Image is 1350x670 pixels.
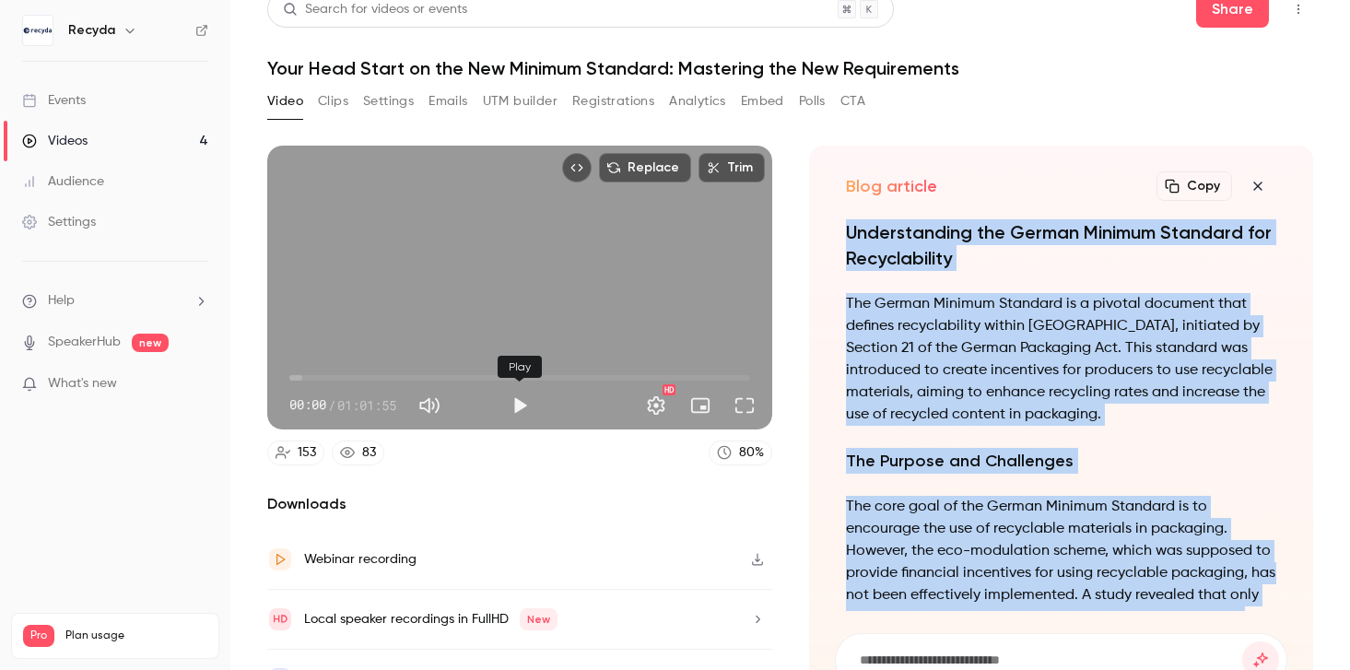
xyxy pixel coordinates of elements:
[337,395,396,415] span: 01:01:55
[267,493,772,515] h2: Downloads
[572,87,654,116] button: Registrations
[726,387,763,424] button: Full screen
[483,87,558,116] button: UTM builder
[498,356,542,378] div: Play
[362,443,376,463] div: 83
[65,629,207,643] span: Plan usage
[363,87,414,116] button: Settings
[22,213,96,231] div: Settings
[22,91,86,110] div: Events
[741,87,784,116] button: Embed
[23,625,54,647] span: Pro
[267,441,324,465] a: 153
[846,448,1277,474] h2: The Purpose and Challenges
[267,57,1313,79] h1: Your Head Start on the New Minimum Standard: Mastering the New Requirements
[22,291,208,311] li: help-dropdown-opener
[682,387,719,424] button: Turn on miniplayer
[289,395,326,415] span: 00:00
[1156,171,1232,201] button: Copy
[328,395,335,415] span: /
[846,175,937,197] h2: Blog article
[48,291,75,311] span: Help
[48,374,117,394] span: What's new
[501,387,538,424] button: Play
[304,608,558,630] div: Local speaker recordings in FullHD
[267,87,303,116] button: Video
[520,608,558,630] span: New
[318,87,348,116] button: Clips
[663,384,675,395] div: HD
[846,219,1277,271] h1: Understanding the German Minimum Standard for Recyclability
[68,21,115,40] h6: Recyda
[638,387,675,424] button: Settings
[332,441,384,465] a: 83
[840,87,865,116] button: CTA
[846,293,1277,426] p: The German Minimum Standard is a pivotal document that defines recyclability within [GEOGRAPHIC_D...
[298,443,316,463] div: 153
[599,153,691,182] button: Replace
[132,334,169,352] span: new
[562,153,592,182] button: Embed video
[48,333,121,352] a: SpeakerHub
[22,132,88,150] div: Videos
[428,87,467,116] button: Emails
[709,441,772,465] a: 80%
[669,87,726,116] button: Analytics
[411,387,448,424] button: Mute
[799,87,826,116] button: Polls
[22,172,104,191] div: Audience
[739,443,764,463] div: 80 %
[698,153,765,182] button: Trim
[304,548,417,570] div: Webinar recording
[186,376,208,393] iframe: Noticeable Trigger
[289,395,396,415] div: 00:00
[23,16,53,45] img: Recyda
